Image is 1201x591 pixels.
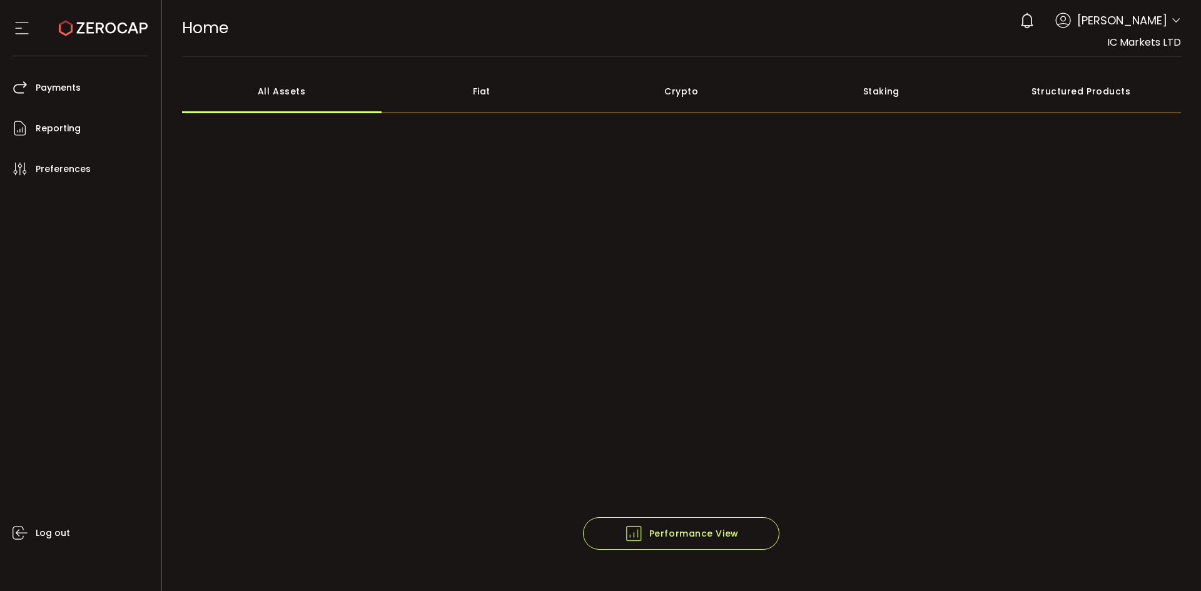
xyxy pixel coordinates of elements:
[36,524,70,542] span: Log out
[36,160,91,178] span: Preferences
[182,69,382,113] div: All Assets
[981,69,1182,113] div: Structured Products
[624,524,739,543] span: Performance View
[781,69,981,113] div: Staking
[36,79,81,97] span: Payments
[1077,12,1167,29] span: [PERSON_NAME]
[582,69,782,113] div: Crypto
[382,69,582,113] div: Fiat
[182,17,228,39] span: Home
[36,119,81,138] span: Reporting
[1107,35,1181,49] span: IC Markets LTD
[583,517,779,550] button: Performance View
